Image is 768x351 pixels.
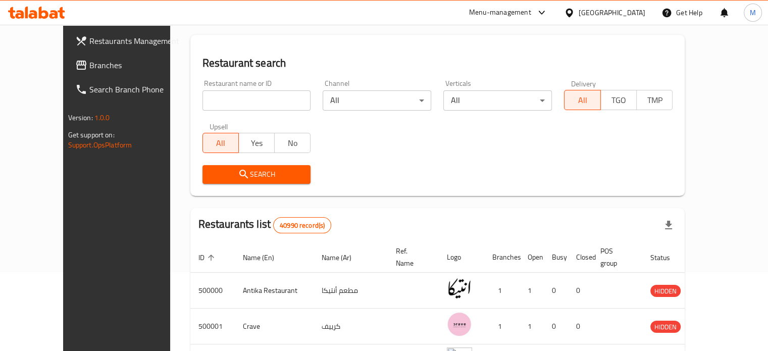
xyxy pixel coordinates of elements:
th: Closed [568,242,592,273]
label: Delivery [571,80,596,87]
td: 500001 [190,309,235,344]
th: Busy [544,242,568,273]
span: No [279,136,306,151]
span: HIDDEN [650,321,681,333]
td: Antika Restaurant [235,273,314,309]
span: All [207,136,235,151]
span: Name (En) [243,252,287,264]
td: مطعم أنتيكا [314,273,388,309]
td: كرييف [314,309,388,344]
span: Branches [89,59,183,71]
div: All [323,90,431,111]
span: HIDDEN [650,285,681,297]
td: 0 [544,309,568,344]
span: POS group [600,245,630,269]
th: Branches [484,242,520,273]
span: TGO [605,93,633,108]
label: Upsell [210,123,228,130]
td: 1 [484,309,520,344]
img: Antika Restaurant [447,276,472,301]
td: 1 [484,273,520,309]
a: Search Branch Phone [67,77,191,102]
td: 500000 [190,273,235,309]
span: Version: [68,111,93,124]
th: Open [520,242,544,273]
div: All [443,90,552,111]
td: Crave [235,309,314,344]
h2: Restaurant search [202,56,673,71]
button: TMP [636,90,673,110]
div: Total records count [273,217,331,233]
span: Status [650,252,683,264]
a: Support.OpsPlatform [68,138,132,152]
button: Yes [238,133,275,153]
span: Ref. Name [396,245,427,269]
img: Crave [447,312,472,337]
span: ID [198,252,218,264]
span: Search Branch Phone [89,83,183,95]
button: No [274,133,311,153]
span: M [750,7,756,18]
span: Name (Ar) [322,252,365,264]
span: 40990 record(s) [274,221,331,230]
a: Branches [67,53,191,77]
span: Search [211,168,303,181]
span: 1.0.0 [94,111,110,124]
td: 0 [544,273,568,309]
span: TMP [641,93,669,108]
button: All [564,90,600,110]
td: 1 [520,273,544,309]
button: All [202,133,239,153]
span: Yes [243,136,271,151]
span: Get support on: [68,128,115,141]
input: Search for restaurant name or ID.. [202,90,311,111]
span: Restaurants Management [89,35,183,47]
button: Search [202,165,311,184]
div: [GEOGRAPHIC_DATA] [579,7,645,18]
a: Restaurants Management [67,29,191,53]
td: 0 [568,273,592,309]
button: TGO [600,90,637,110]
td: 1 [520,309,544,344]
div: Export file [656,213,681,237]
h2: Restaurants list [198,217,332,233]
th: Logo [439,242,484,273]
div: Menu-management [469,7,531,19]
td: 0 [568,309,592,344]
span: All [569,93,596,108]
